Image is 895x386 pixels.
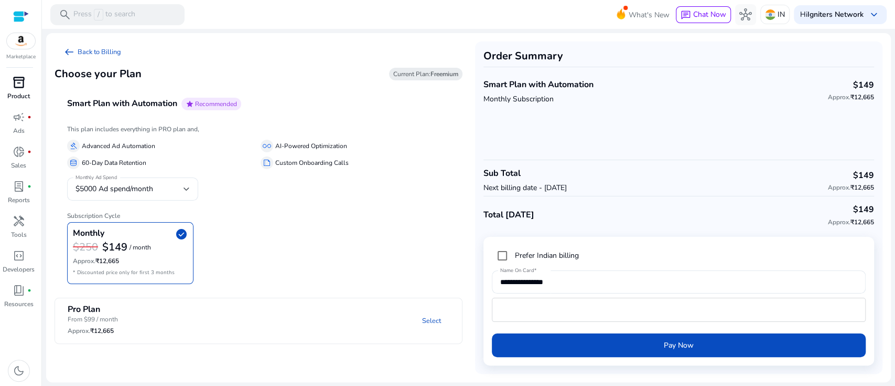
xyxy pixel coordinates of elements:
p: Hi [800,11,864,18]
p: Next billing date - [DATE] [483,182,567,193]
p: Ads [13,126,25,135]
span: campaign [13,111,25,123]
span: Pay Now [664,340,694,351]
span: database [69,159,78,167]
span: summarize [263,159,271,167]
h4: $149 [853,80,874,90]
h3: Order Summary [483,50,875,62]
h6: ₹12,665 [828,218,874,226]
span: inventory_2 [13,76,25,89]
p: Product [7,91,30,101]
h3: Choose your Plan [55,68,142,80]
a: arrow_left_altBack to Billing [55,41,130,62]
label: Prefer Indian billing [513,250,579,261]
span: / [94,9,103,20]
p: 60-Day Data Retention [82,158,146,169]
span: Approx. [828,183,850,192]
span: handyman [13,215,25,227]
p: From $99 / month [68,315,118,324]
h6: ₹12,665 [828,93,874,101]
p: Sales [11,161,26,170]
p: Reports [8,195,30,205]
button: Pay Now [492,333,866,357]
mat-expansion-panel-header: Pro PlanFrom $99 / monthApprox.₹12,665Select [55,298,487,343]
p: * Discounted price only for first 3 months [73,267,188,278]
span: code_blocks [13,249,25,262]
span: lab_profile [13,180,25,193]
button: chatChat Now [676,6,731,23]
p: Tools [11,230,27,239]
span: $5000 Ad spend/month [76,184,153,194]
span: Approx. [828,218,850,226]
h4: Total [DATE] [483,210,534,220]
span: fiber_manual_record [27,150,31,154]
b: Freemium [430,70,458,78]
span: Current Plan: [393,70,458,78]
span: fiber_manual_record [27,184,31,189]
h4: $149 [853,171,874,181]
p: Resources [4,299,34,309]
button: hub [735,4,756,25]
p: Custom Onboarding Calls [275,158,349,169]
mat-expansion-panel-header: Smart Plan with AutomationstarRecommended [55,86,488,122]
p: IN [778,5,785,24]
span: gavel [69,142,78,150]
span: star [186,100,194,108]
span: arrow_left_alt [63,46,76,58]
b: Igniters Network [807,9,864,19]
h3: $250 [73,241,98,254]
h6: ₹12,665 [828,184,874,191]
span: chat [681,10,691,20]
span: check_circle [175,228,188,241]
b: $149 [102,240,127,254]
span: donut_small [13,145,25,158]
span: Approx. [68,327,90,335]
h6: ₹12,665 [68,327,118,335]
iframe: Secure payment input frame [498,299,860,320]
span: all_inclusive [263,142,271,150]
span: hub [739,8,752,21]
span: What's New [629,6,670,24]
img: amazon.svg [7,33,35,49]
p: AI-Powered Optimization [275,141,347,152]
p: Developers [3,265,35,274]
h4: Sub Total [483,169,567,179]
h6: ₹12,665 [73,257,188,265]
h4: Smart Plan with Automation [483,80,594,90]
span: Recommended [195,100,237,108]
p: Monthly Subscription [483,93,594,105]
span: Approx. [73,257,95,265]
span: Approx. [828,93,850,101]
p: Press to search [73,9,135,20]
p: / month [130,244,151,251]
div: Smart Plan with AutomationstarRecommended [55,122,462,293]
p: Advanced Ad Automation [82,141,155,152]
span: book_4 [13,284,25,297]
span: dark_mode [13,364,25,377]
span: keyboard_arrow_down [868,8,880,21]
span: fiber_manual_record [27,288,31,293]
mat-label: Name On Card [500,267,534,274]
img: in.svg [765,9,775,20]
h6: Subscription Cycle [67,204,450,220]
span: Chat Now [693,9,726,19]
h6: This plan includes everything in PRO plan and, [67,126,450,133]
mat-label: Monthly Ad Spend [76,174,117,181]
h4: $149 [853,205,874,215]
a: Select [414,311,449,330]
h4: Monthly [73,228,104,238]
h4: Pro Plan [68,305,118,315]
span: fiber_manual_record [27,115,31,119]
p: Marketplace [6,53,36,61]
span: search [59,8,71,21]
h4: Smart Plan with Automation [67,99,177,109]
